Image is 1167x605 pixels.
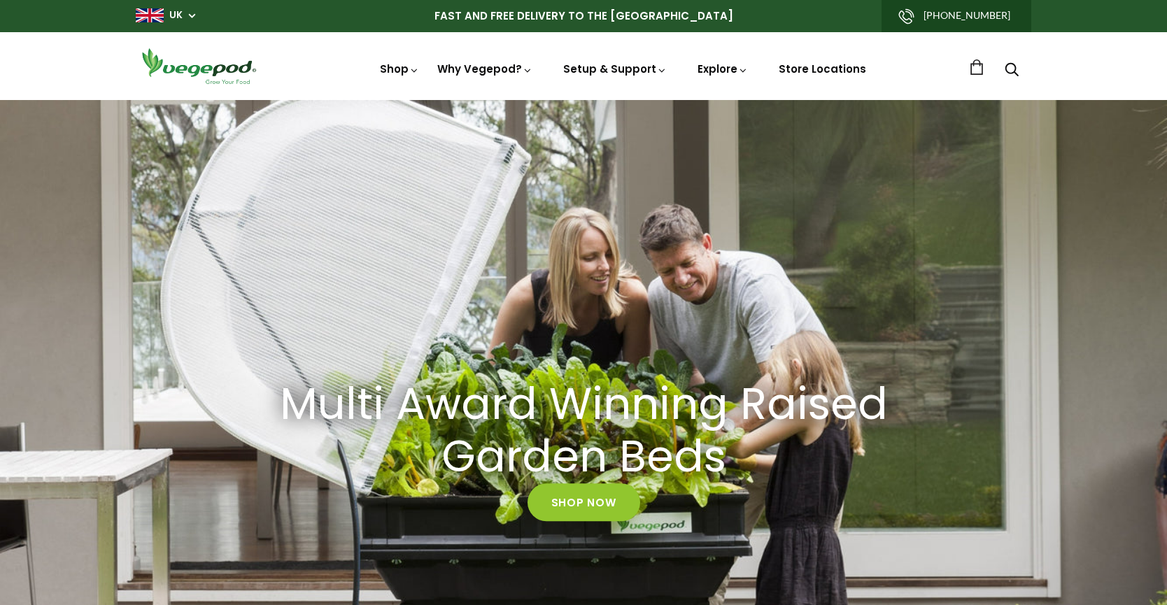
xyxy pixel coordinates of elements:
[779,62,866,76] a: Store Locations
[380,62,419,76] a: Shop
[269,378,898,483] h2: Multi Award Winning Raised Garden Beds
[437,62,532,76] a: Why Vegepod?
[528,483,640,521] a: Shop Now
[698,62,748,76] a: Explore
[169,8,183,22] a: UK
[563,62,667,76] a: Setup & Support
[136,8,164,22] img: gb_large.png
[136,46,262,86] img: Vegepod
[251,378,916,483] a: Multi Award Winning Raised Garden Beds
[1005,64,1019,78] a: Search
